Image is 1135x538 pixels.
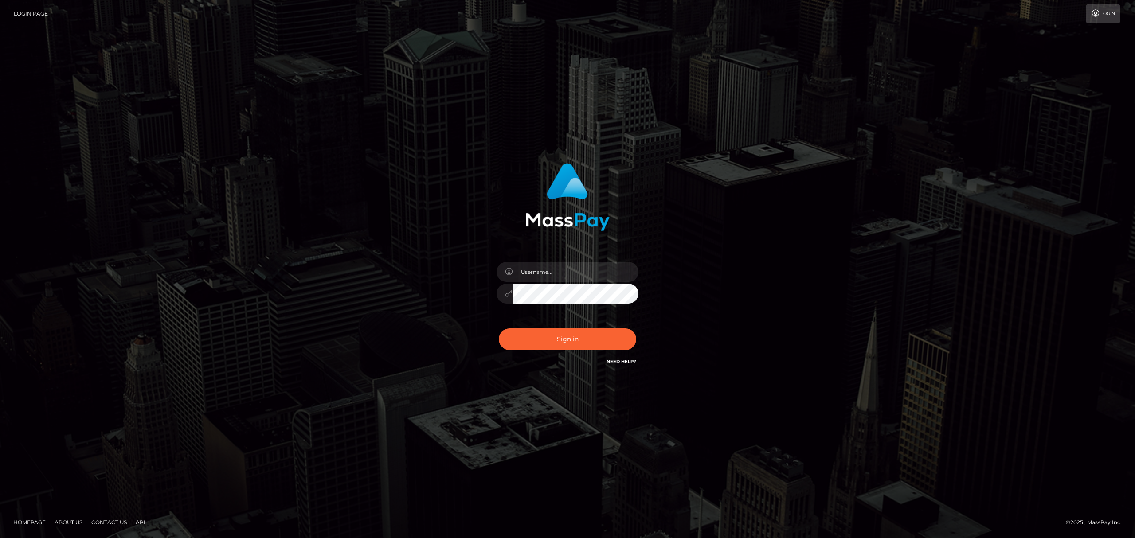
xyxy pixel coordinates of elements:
[14,4,48,23] a: Login Page
[88,515,130,529] a: Contact Us
[1086,4,1120,23] a: Login
[499,328,636,350] button: Sign in
[10,515,49,529] a: Homepage
[607,359,636,364] a: Need Help?
[51,515,86,529] a: About Us
[132,515,149,529] a: API
[513,262,638,282] input: Username...
[1066,518,1128,527] div: © 2025 , MassPay Inc.
[525,163,610,231] img: MassPay Login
